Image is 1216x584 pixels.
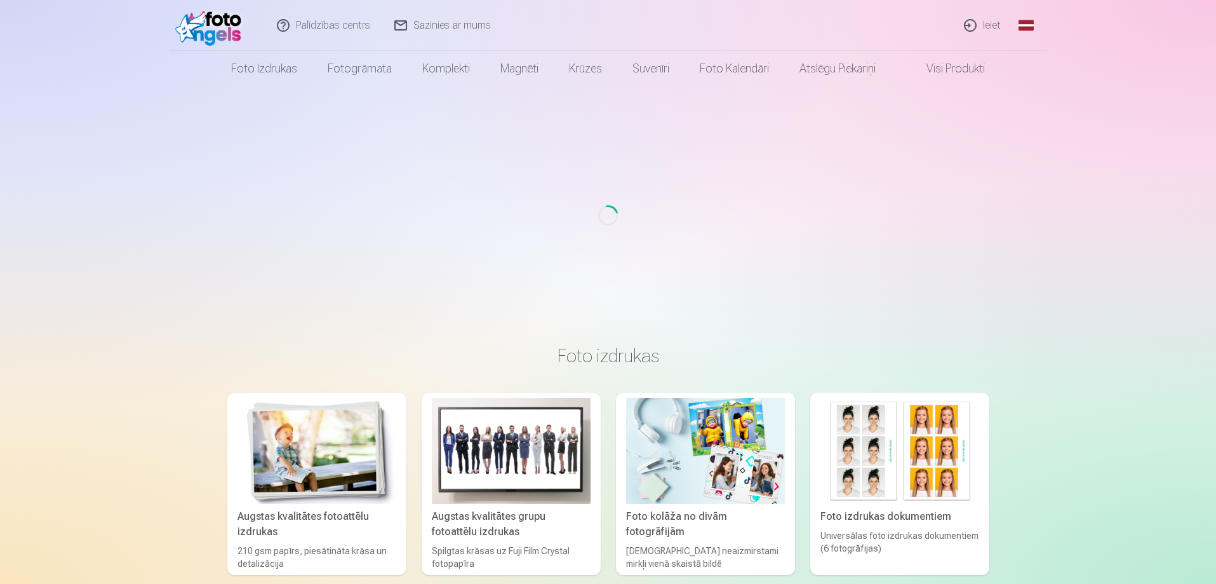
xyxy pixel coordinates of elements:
a: Foto kolāža no divām fotogrāfijāmFoto kolāža no divām fotogrāfijām[DEMOGRAPHIC_DATA] neaizmirstam... [616,393,795,575]
div: Foto izdrukas dokumentiem [815,509,984,524]
a: Foto izdrukas [216,51,312,86]
img: Augstas kvalitātes fotoattēlu izdrukas [237,398,396,504]
a: Foto izdrukas dokumentiemFoto izdrukas dokumentiemUniversālas foto izdrukas dokumentiem (6 fotogr... [810,393,989,575]
img: Foto izdrukas dokumentiem [820,398,979,504]
a: Visi produkti [891,51,1000,86]
a: Krūzes [554,51,617,86]
div: Universālas foto izdrukas dokumentiem (6 fotogrāfijas) [815,529,984,570]
a: Komplekti [407,51,485,86]
a: Fotogrāmata [312,51,407,86]
div: Spilgtas krāsas uz Fuji Film Crystal fotopapīra [427,545,596,570]
img: Augstas kvalitātes grupu fotoattēlu izdrukas [432,398,591,504]
a: Suvenīri [617,51,685,86]
div: Augstas kvalitātes fotoattēlu izdrukas [232,509,401,540]
div: 210 gsm papīrs, piesātināta krāsa un detalizācija [232,545,401,570]
img: Foto kolāža no divām fotogrāfijām [626,398,785,504]
a: Magnēti [485,51,554,86]
a: Atslēgu piekariņi [784,51,891,86]
div: Augstas kvalitātes grupu fotoattēlu izdrukas [427,509,596,540]
a: Foto kalendāri [685,51,784,86]
a: Augstas kvalitātes grupu fotoattēlu izdrukasAugstas kvalitātes grupu fotoattēlu izdrukasSpilgtas ... [422,393,601,575]
img: /fa1 [175,5,248,46]
div: Foto kolāža no divām fotogrāfijām [621,509,790,540]
a: Augstas kvalitātes fotoattēlu izdrukasAugstas kvalitātes fotoattēlu izdrukas210 gsm papīrs, piesā... [227,393,406,575]
h3: Foto izdrukas [237,344,979,367]
div: [DEMOGRAPHIC_DATA] neaizmirstami mirkļi vienā skaistā bildē [621,545,790,570]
